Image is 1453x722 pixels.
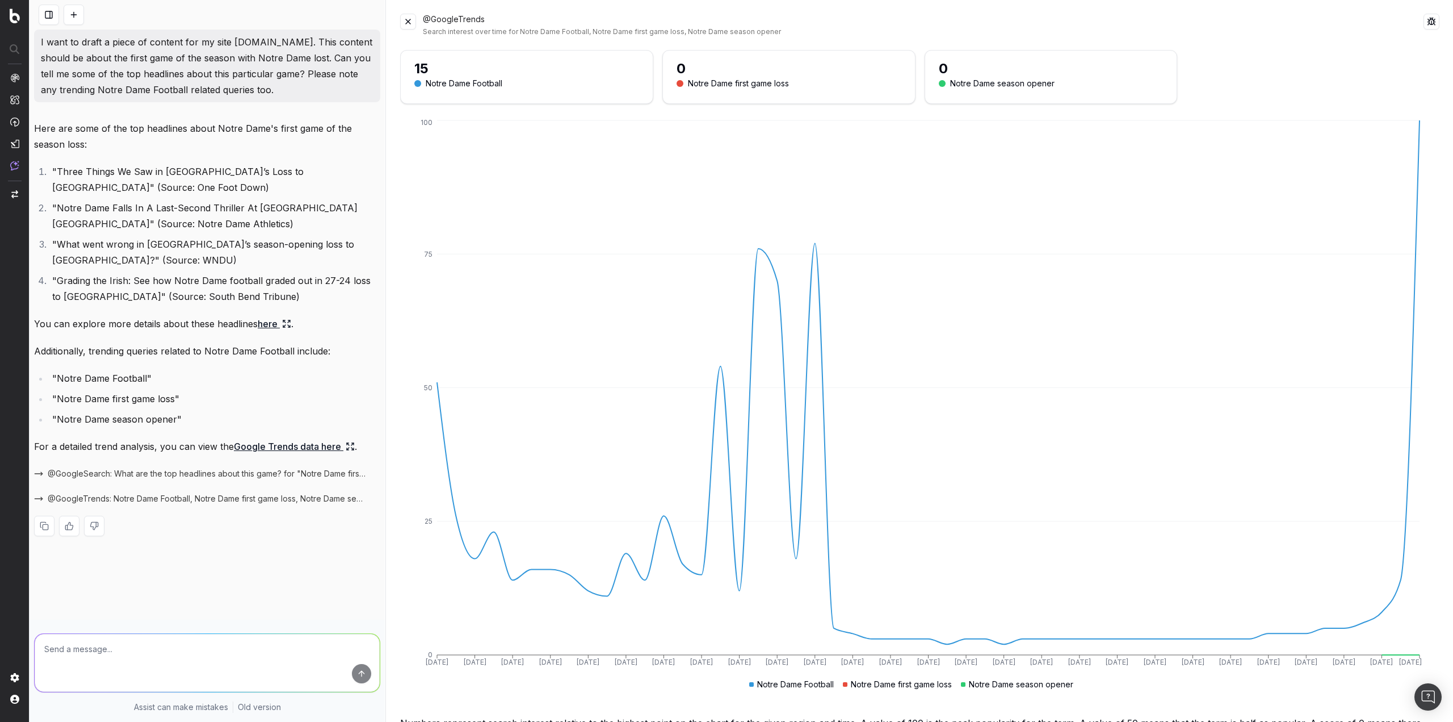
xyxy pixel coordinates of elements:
img: Studio [10,139,19,148]
button: @GoogleTrends: Notre Dame Football, Notre Dame first game loss, Notre Dame season opener [34,493,380,504]
p: For a detailed trend analysis, you can view the . [34,439,380,454]
div: Open Intercom Messenger [1414,683,1442,711]
tspan: [DATE] [955,658,977,666]
img: My account [10,695,19,704]
img: Intelligence [10,95,19,105]
p: Assist can make mistakes [134,702,228,713]
tspan: [DATE] [653,658,675,666]
tspan: [DATE] [879,658,902,666]
img: Setting [10,673,19,682]
div: @GoogleTrends [423,14,1423,36]
img: Analytics [10,73,19,82]
tspan: 100 [421,118,432,127]
tspan: [DATE] [1295,658,1318,666]
div: Notre Dame first game loss [688,78,789,90]
tspan: [DATE] [1068,658,1091,666]
button: @GoogleSearch: What are the top headlines about this game? for "Notre Dame first game of the seas... [34,468,380,479]
tspan: [DATE] [1257,658,1280,666]
tspan: [DATE] [690,658,713,666]
tspan: [DATE] [766,658,788,666]
tspan: 75 [424,250,432,258]
tspan: [DATE] [1144,658,1166,666]
tspan: [DATE] [1219,658,1242,666]
tspan: [DATE] [1106,658,1129,666]
tspan: 25 [425,517,432,525]
li: "Notre Dame Football" [49,370,380,386]
img: Activation [10,117,19,127]
div: Notre Dame season opener [961,679,1073,690]
p: I want to draft a piece of content for my site [DOMAIN_NAME]. This content should be about the fi... [41,34,373,98]
tspan: [DATE] [539,658,562,666]
div: Search interest over time for Notre Dame Football, Notre Dame first game loss, Notre Dame season ... [423,27,1423,36]
p: Here are some of the top headlines about Notre Dame's first game of the season loss: [34,120,380,152]
tspan: [DATE] [1333,658,1355,666]
p: You can explore more details about these headlines . [34,316,380,332]
tspan: [DATE] [464,658,486,666]
tspan: [DATE] [1400,658,1422,666]
div: Notre Dame Football [426,78,502,90]
img: Assist [10,161,19,170]
img: Switch project [11,190,18,198]
tspan: [DATE] [842,658,864,666]
span: @GoogleTrends: Notre Dame Football, Notre Dame first game loss, Notre Dame season opener [48,493,367,504]
div: 0 [677,60,901,78]
tspan: [DATE] [917,658,940,666]
div: Notre Dame season opener [950,78,1055,90]
li: "Notre Dame first game loss" [49,391,380,407]
tspan: [DATE] [804,658,826,666]
div: 0 [939,60,1164,78]
tspan: [DATE] [426,658,448,666]
a: Google Trends data here [234,439,355,454]
div: 15 [414,60,639,78]
tspan: [DATE] [615,658,637,666]
li: "Grading the Irish: See how Notre Dame football graded out in 27-24 loss to [GEOGRAPHIC_DATA]" (S... [49,273,380,304]
li: "Notre Dame Falls In A Last-Second Thriller At [GEOGRAPHIC_DATA] [GEOGRAPHIC_DATA]" (Source: Notr... [49,200,380,232]
tspan: [DATE] [1030,658,1053,666]
span: @GoogleSearch: What are the top headlines about this game? for "Notre Dame first game of the seas... [48,468,367,479]
div: Notre Dame first game loss [843,679,952,690]
tspan: [DATE] [1182,658,1204,666]
img: Botify logo [10,9,20,23]
tspan: [DATE] [993,658,1015,666]
tspan: 0 [428,650,432,659]
li: "Three Things We Saw in [GEOGRAPHIC_DATA]’s Loss to [GEOGRAPHIC_DATA]" (Source: One Foot Down) [49,164,380,195]
tspan: [DATE] [577,658,600,666]
tspan: 50 [424,383,432,392]
p: Additionally, trending queries related to Notre Dame Football include: [34,343,380,359]
tspan: [DATE] [728,658,751,666]
li: "What went wrong in [GEOGRAPHIC_DATA]’s season-opening loss to [GEOGRAPHIC_DATA]?" (Source: WNDU) [49,236,380,268]
div: Notre Dame Football [749,679,834,690]
a: here [258,316,291,332]
tspan: [DATE] [501,658,524,666]
li: "Notre Dame season opener" [49,411,380,427]
tspan: [DATE] [1371,658,1393,666]
a: Old version [238,702,281,713]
